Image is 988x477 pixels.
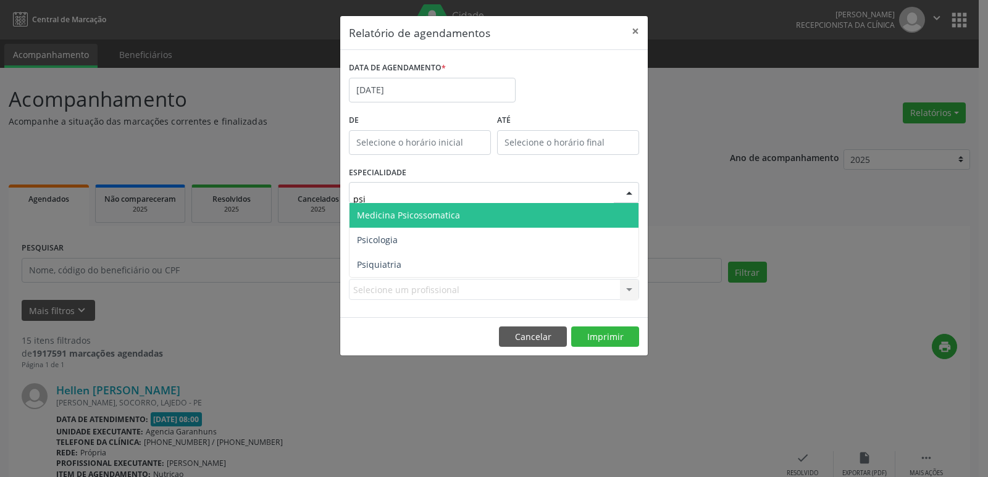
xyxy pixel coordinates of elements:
input: Selecione o horário inicial [349,130,491,155]
span: Psiquiatria [357,259,401,270]
label: ATÉ [497,111,639,130]
span: Psicologia [357,234,398,246]
span: Medicina Psicossomatica [357,209,460,221]
label: ESPECIALIDADE [349,164,406,183]
label: DATA DE AGENDAMENTO [349,59,446,78]
button: Close [623,16,648,46]
input: Seleciona uma especialidade [353,186,614,211]
h5: Relatório de agendamentos [349,25,490,41]
label: De [349,111,491,130]
input: Selecione uma data ou intervalo [349,78,516,102]
button: Cancelar [499,326,567,347]
button: Imprimir [571,326,639,347]
input: Selecione o horário final [497,130,639,155]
